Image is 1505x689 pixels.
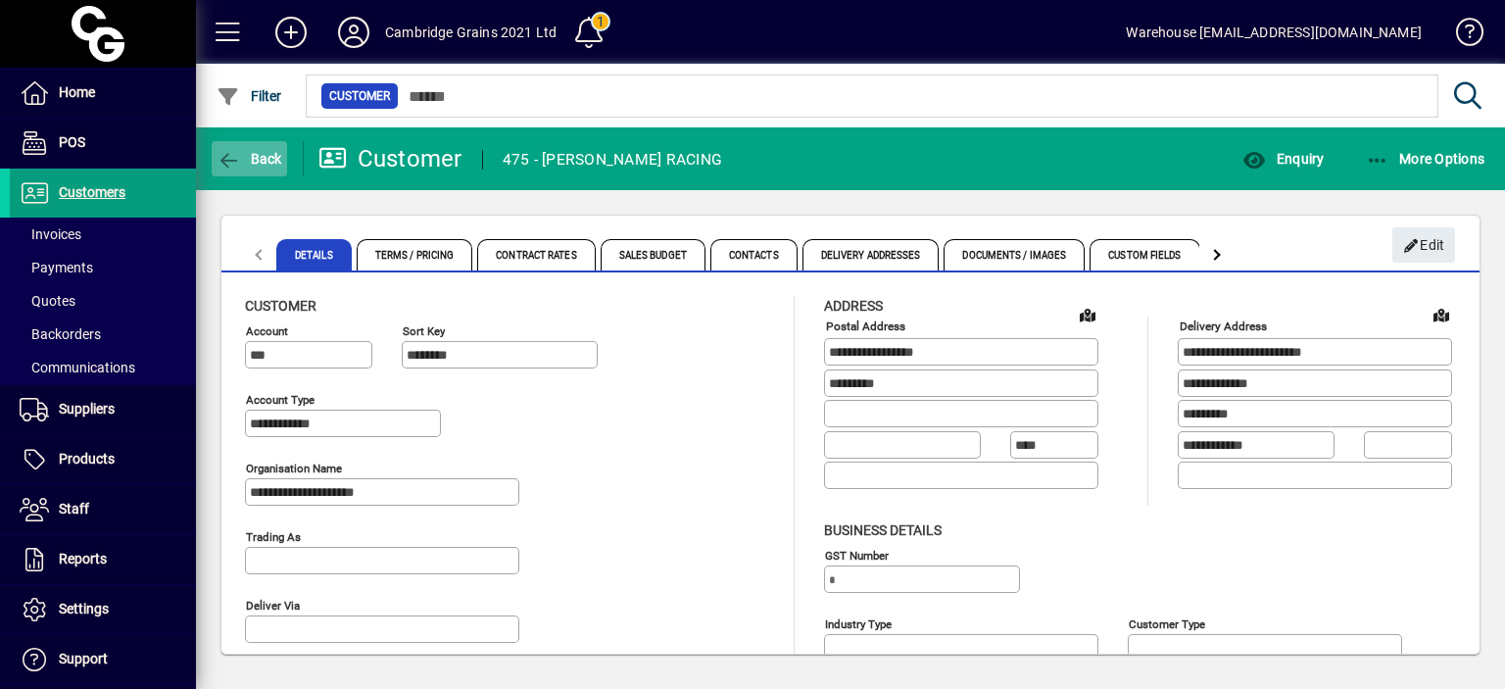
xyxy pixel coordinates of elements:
[10,485,196,534] a: Staff
[1129,616,1205,630] mat-label: Customer type
[212,141,287,176] button: Back
[710,239,798,271] span: Contacts
[10,69,196,118] a: Home
[59,401,115,417] span: Suppliers
[246,530,301,544] mat-label: Trading as
[59,651,108,666] span: Support
[246,599,300,613] mat-label: Deliver via
[1392,227,1455,263] button: Edit
[10,535,196,584] a: Reports
[944,239,1085,271] span: Documents / Images
[20,226,81,242] span: Invoices
[824,522,942,538] span: Business details
[322,15,385,50] button: Profile
[1242,151,1324,167] span: Enquiry
[825,548,889,562] mat-label: GST Number
[212,78,287,114] button: Filter
[318,143,462,174] div: Customer
[246,393,315,407] mat-label: Account Type
[59,501,89,517] span: Staff
[10,119,196,168] a: POS
[385,17,557,48] div: Cambridge Grains 2021 Ltd
[357,239,473,271] span: Terms / Pricing
[1072,299,1103,330] a: View on map
[245,298,316,314] span: Customer
[1426,299,1457,330] a: View on map
[1441,4,1481,68] a: Knowledge Base
[10,585,196,634] a: Settings
[59,451,115,467] span: Products
[802,239,940,271] span: Delivery Addresses
[10,318,196,351] a: Backorders
[825,616,892,630] mat-label: Industry type
[217,151,282,167] span: Back
[403,324,445,338] mat-label: Sort key
[246,324,288,338] mat-label: Account
[1403,229,1445,262] span: Edit
[260,15,322,50] button: Add
[59,134,85,150] span: POS
[59,551,107,566] span: Reports
[329,86,390,106] span: Customer
[1366,151,1485,167] span: More Options
[20,360,135,375] span: Communications
[1126,17,1422,48] div: Warehouse [EMAIL_ADDRESS][DOMAIN_NAME]
[601,239,705,271] span: Sales Budget
[276,239,352,271] span: Details
[477,239,595,271] span: Contract Rates
[59,601,109,616] span: Settings
[1238,141,1329,176] button: Enquiry
[824,298,883,314] span: Address
[217,88,282,104] span: Filter
[10,385,196,434] a: Suppliers
[20,260,93,275] span: Payments
[503,144,723,175] div: 475 - [PERSON_NAME] RACING
[246,462,342,475] mat-label: Organisation name
[1361,141,1490,176] button: More Options
[59,184,125,200] span: Customers
[20,293,75,309] span: Quotes
[10,635,196,684] a: Support
[1090,239,1199,271] span: Custom Fields
[10,218,196,251] a: Invoices
[10,435,196,484] a: Products
[10,351,196,384] a: Communications
[10,284,196,318] a: Quotes
[10,251,196,284] a: Payments
[196,141,304,176] app-page-header-button: Back
[20,326,101,342] span: Backorders
[59,84,95,100] span: Home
